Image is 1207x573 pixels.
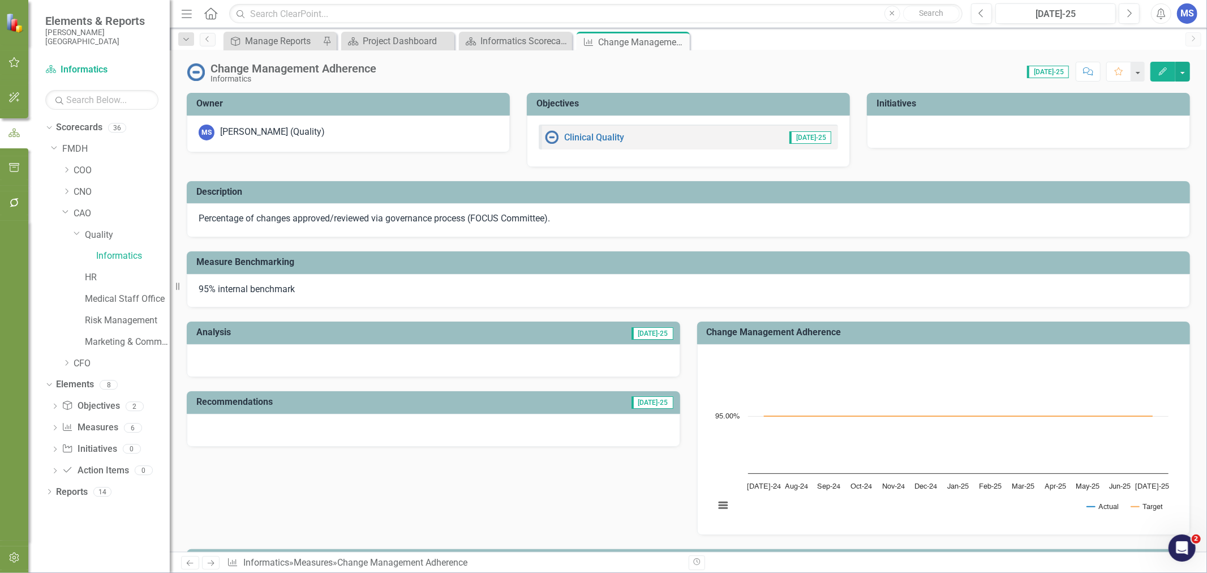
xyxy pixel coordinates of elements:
[74,164,170,177] a: COO
[45,90,158,110] input: Search Below...
[45,63,158,76] a: Informatics
[220,126,325,139] div: [PERSON_NAME] (Quality)
[126,401,144,411] div: 2
[995,3,1116,24] button: [DATE]-25
[62,443,117,456] a: Initiatives
[211,62,376,75] div: Change Management Adherence
[85,229,170,242] a: Quality
[199,125,214,140] div: MS
[199,212,1178,225] p: Percentage of changes approved/reviewed via governance process (FOCUS Committee).
[62,464,128,477] a: Action Items
[1044,483,1066,490] text: Apr-25
[632,327,673,340] span: [DATE]-25
[1169,534,1196,562] iframe: Intercom live chat
[74,207,170,220] a: CAO
[229,4,963,24] input: Search ClearPoint...
[196,397,502,407] h3: Recommendations
[1135,483,1169,490] text: [DATE]-25
[74,357,170,370] a: CFO
[462,34,569,48] a: Informatics Scorecard
[56,378,94,391] a: Elements
[344,34,452,48] a: Project Dashboard
[789,131,831,144] span: [DATE]-25
[196,257,1184,267] h3: Measure Benchmarking
[882,483,905,490] text: Nov-24
[62,421,118,434] a: Measures
[294,557,333,568] a: Measures
[6,12,25,32] img: ClearPoint Strategy
[62,143,170,156] a: FMDH
[187,63,205,81] img: No Information
[363,34,452,48] div: Project Dashboard
[56,486,88,499] a: Reports
[123,444,141,454] div: 0
[536,99,844,109] h3: Objectives
[747,483,781,490] text: [DATE]-24
[124,423,142,433] div: 6
[817,483,840,490] text: Sep-24
[196,327,409,337] h3: Analysis
[877,99,1184,109] h3: Initiatives
[785,483,808,490] text: Aug-24
[903,6,960,22] button: Search
[1192,534,1201,544] span: 2
[709,353,1174,523] svg: Interactive chart
[245,34,320,48] div: Manage Reports
[1177,3,1197,24] button: MS
[715,497,731,513] button: View chart menu, Chart
[762,414,1154,418] g: Target, line 2 of 2 with 13 data points.
[196,99,504,109] h3: Owner
[56,121,102,134] a: Scorecards
[85,314,170,327] a: Risk Management
[480,34,569,48] div: Informatics Scorecard
[85,336,170,349] a: Marketing & Communications
[598,35,687,49] div: Change Management Adherence
[45,14,158,28] span: Elements & Reports
[96,250,170,263] a: Informatics
[62,400,119,413] a: Objectives
[715,413,740,420] text: 95.00%
[337,557,467,568] div: Change Management Adherence
[707,327,1185,337] h3: Change Management Adherence
[947,483,969,490] text: Jan-25
[1109,483,1131,490] text: Jun-25
[851,483,872,490] text: Oct-24
[979,483,1002,490] text: Feb-25
[1076,483,1099,490] text: May-25
[135,466,153,476] div: 0
[999,7,1112,21] div: [DATE]-25
[227,557,680,570] div: » »
[1131,502,1163,511] button: Show Target
[85,271,170,284] a: HR
[1011,483,1034,490] text: Mar-25
[211,75,376,83] div: Informatics
[196,187,1184,197] h3: Description
[74,186,170,199] a: CNO
[45,28,158,46] small: [PERSON_NAME][GEOGRAPHIC_DATA]
[564,132,624,143] a: Clinical Quality
[545,130,559,144] img: No Information
[100,380,118,390] div: 8
[243,557,289,568] a: Informatics
[1087,502,1119,511] button: Show Actual
[108,123,126,132] div: 36
[226,34,320,48] a: Manage Reports
[85,293,170,306] a: Medical Staff Office
[632,396,673,409] span: [DATE]-25
[93,487,111,497] div: 14
[709,353,1179,523] div: Chart. Highcharts interactive chart.
[1027,66,1069,78] span: [DATE]-25
[199,284,295,294] span: 95% internal benchmark
[919,8,943,18] span: Search
[914,483,937,490] text: Dec-24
